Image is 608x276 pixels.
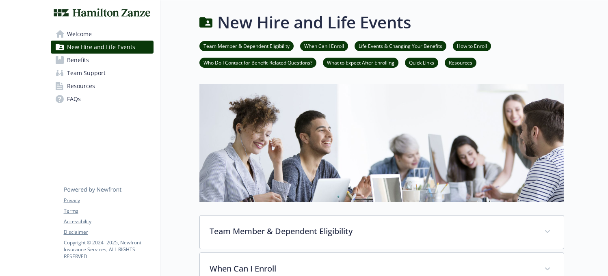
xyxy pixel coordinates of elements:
a: Quick Links [405,58,438,66]
a: Disclaimer [64,229,153,236]
a: Welcome [51,28,154,41]
a: New Hire and Life Events [51,41,154,54]
a: Benefits [51,54,154,67]
a: What to Expect After Enrolling [323,58,398,66]
a: Who Do I Contact for Benefit-Related Questions? [199,58,316,66]
span: Welcome [67,28,92,41]
a: How to Enroll [453,42,491,50]
a: FAQs [51,93,154,106]
a: Team Member & Dependent Eligibility [199,42,294,50]
img: new hire page banner [199,84,564,202]
a: Terms [64,207,153,215]
span: Resources [67,80,95,93]
p: Team Member & Dependent Eligibility [210,225,534,237]
p: Copyright © 2024 - 2025 , Newfront Insurance Services, ALL RIGHTS RESERVED [64,239,153,260]
h1: New Hire and Life Events [217,10,411,34]
span: FAQs [67,93,81,106]
a: Privacy [64,197,153,204]
a: Accessibility [64,218,153,225]
span: New Hire and Life Events [67,41,135,54]
a: Resources [51,80,154,93]
a: Resources [445,58,476,66]
a: Life Events & Changing Your Benefits [355,42,446,50]
span: Team Support [67,67,106,80]
div: Team Member & Dependent Eligibility [200,216,564,249]
a: When Can I Enroll [300,42,348,50]
span: Benefits [67,54,89,67]
a: Team Support [51,67,154,80]
p: When Can I Enroll [210,263,534,275]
